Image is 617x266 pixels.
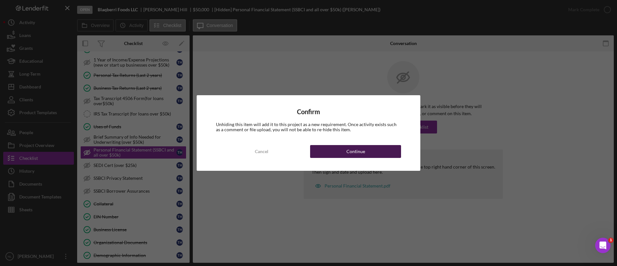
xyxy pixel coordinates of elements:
[310,145,401,158] button: Continue
[346,145,365,158] div: Continue
[595,238,611,253] iframe: Intercom live chat
[216,122,401,132] div: Unhiding this item will add it to this project as a new requirement. Once activity exists such as...
[255,145,268,158] div: Cancel
[216,108,401,115] h4: Confirm
[216,145,307,158] button: Cancel
[608,238,613,243] span: 1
